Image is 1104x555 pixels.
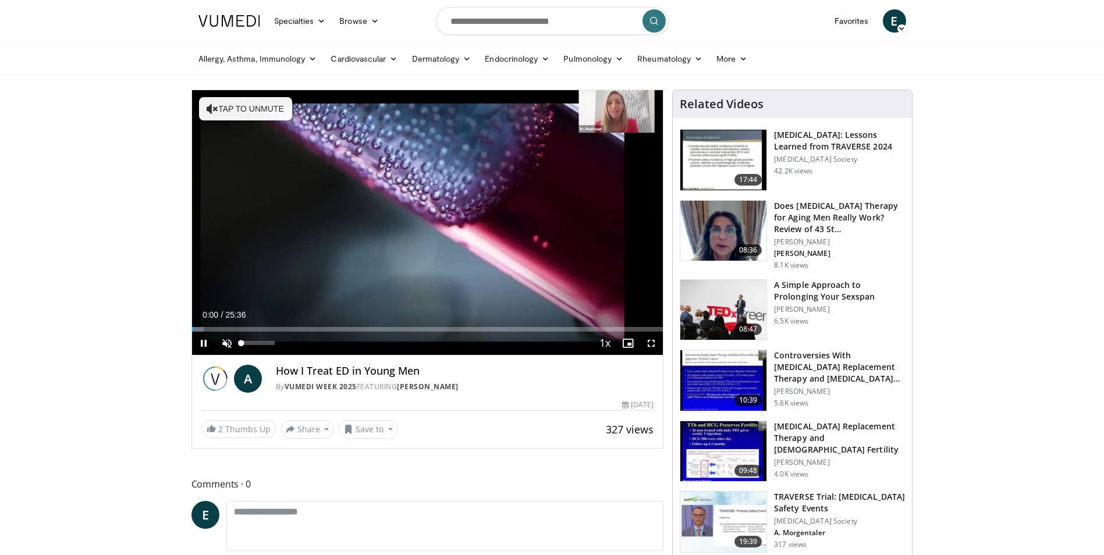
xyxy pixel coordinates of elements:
p: 8.1K views [774,261,808,270]
a: Vumedi Week 2025 [285,382,357,392]
h3: [MEDICAL_DATA] Replacement Therapy and [DEMOGRAPHIC_DATA] Fertility [774,421,905,456]
p: [PERSON_NAME] [774,249,905,258]
video-js: Video Player [192,90,663,355]
a: Endocrinology [478,47,556,70]
img: 58e29ddd-d015-4cd9-bf96-f28e303b730c.150x105_q85_crop-smart_upscale.jpg [680,421,766,482]
input: Search topics, interventions [436,7,669,35]
div: By FEATURING [276,382,654,392]
a: Pulmonology [556,47,630,70]
img: 1317c62a-2f0d-4360-bee0-b1bff80fed3c.150x105_q85_crop-smart_upscale.jpg [680,130,766,190]
span: Comments 0 [191,476,664,492]
span: 08:47 [734,323,762,335]
span: 09:48 [734,465,762,476]
span: / [221,310,223,319]
p: [PERSON_NAME] [774,458,905,467]
p: [MEDICAL_DATA] Society [774,517,905,526]
a: 19:39 TRAVERSE Trial: [MEDICAL_DATA] Safety Events [MEDICAL_DATA] Society A. Morgentaler 317 views [680,491,905,553]
p: [PERSON_NAME] [774,237,905,247]
button: Fullscreen [640,332,663,355]
h3: [MEDICAL_DATA]: Lessons Learned from TRAVERSE 2024 [774,129,905,152]
button: Enable picture-in-picture mode [616,332,640,355]
a: 17:44 [MEDICAL_DATA]: Lessons Learned from TRAVERSE 2024 [MEDICAL_DATA] Society 42.2K views [680,129,905,191]
button: Share [281,420,335,439]
a: Dermatology [405,47,478,70]
a: A [234,365,262,393]
p: 42.2K views [774,166,812,176]
div: Volume Level [242,341,275,345]
a: Browse [332,9,386,33]
a: 10:39 Controversies With [MEDICAL_DATA] Replacement Therapy and [MEDICAL_DATA] Can… [PERSON_NAME]... [680,350,905,411]
img: c4bd4661-e278-4c34-863c-57c104f39734.150x105_q85_crop-smart_upscale.jpg [680,280,766,340]
span: 17:44 [734,174,762,186]
img: 418933e4-fe1c-4c2e-be56-3ce3ec8efa3b.150x105_q85_crop-smart_upscale.jpg [680,350,766,411]
button: Pause [192,332,215,355]
a: Allergy, Asthma, Immunology [191,47,324,70]
span: 19:39 [734,536,762,547]
a: More [709,47,754,70]
p: [PERSON_NAME] [774,387,905,396]
h3: Controversies With [MEDICAL_DATA] Replacement Therapy and [MEDICAL_DATA] Can… [774,350,905,385]
img: 4d4bce34-7cbb-4531-8d0c-5308a71d9d6c.150x105_q85_crop-smart_upscale.jpg [680,201,766,261]
a: Favorites [828,9,876,33]
img: VuMedi Logo [198,15,260,27]
h3: Does [MEDICAL_DATA] Therapy for Aging Men Really Work? Review of 43 St… [774,200,905,235]
p: 317 views [774,540,807,549]
p: [MEDICAL_DATA] Society [774,155,905,164]
span: 25:36 [225,310,246,319]
span: 327 views [606,422,654,436]
img: Vumedi Week 2025 [201,365,229,393]
a: Specialties [267,9,333,33]
img: 9812f22f-d817-4923-ae6c-a42f6b8f1c21.png.150x105_q85_crop-smart_upscale.png [680,492,766,552]
p: 4.0K views [774,469,808,479]
a: [PERSON_NAME] [397,382,459,392]
a: E [883,9,906,33]
a: 2 Thumbs Up [201,420,276,438]
button: Save to [339,420,398,439]
a: E [191,501,219,529]
span: 2 [218,424,223,435]
p: 5.6K views [774,399,808,408]
h3: A Simple Approach to Prolonging Your Sexspan [774,279,905,303]
a: 08:47 A Simple Approach to Prolonging Your Sexspan [PERSON_NAME] 6.5K views [680,279,905,341]
h4: Related Videos [680,97,764,111]
p: A. Morgentaler [774,528,905,538]
div: Progress Bar [192,327,663,332]
h4: How I Treat ED in Young Men [276,365,654,378]
button: Unmute [215,332,239,355]
p: 6.5K views [774,316,808,326]
a: Cardiovascular [324,47,404,70]
div: [DATE] [622,400,654,410]
span: 10:39 [734,394,762,406]
a: 09:48 [MEDICAL_DATA] Replacement Therapy and [DEMOGRAPHIC_DATA] Fertility [PERSON_NAME] 4.0K views [680,421,905,482]
button: Tap to unmute [199,97,292,120]
span: 08:36 [734,244,762,256]
a: 08:36 Does [MEDICAL_DATA] Therapy for Aging Men Really Work? Review of 43 St… [PERSON_NAME] [PERS... [680,200,905,270]
span: 0:00 [203,310,218,319]
h3: TRAVERSE Trial: [MEDICAL_DATA] Safety Events [774,491,905,514]
p: [PERSON_NAME] [774,305,905,314]
button: Playback Rate [593,332,616,355]
a: Rheumatology [630,47,709,70]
